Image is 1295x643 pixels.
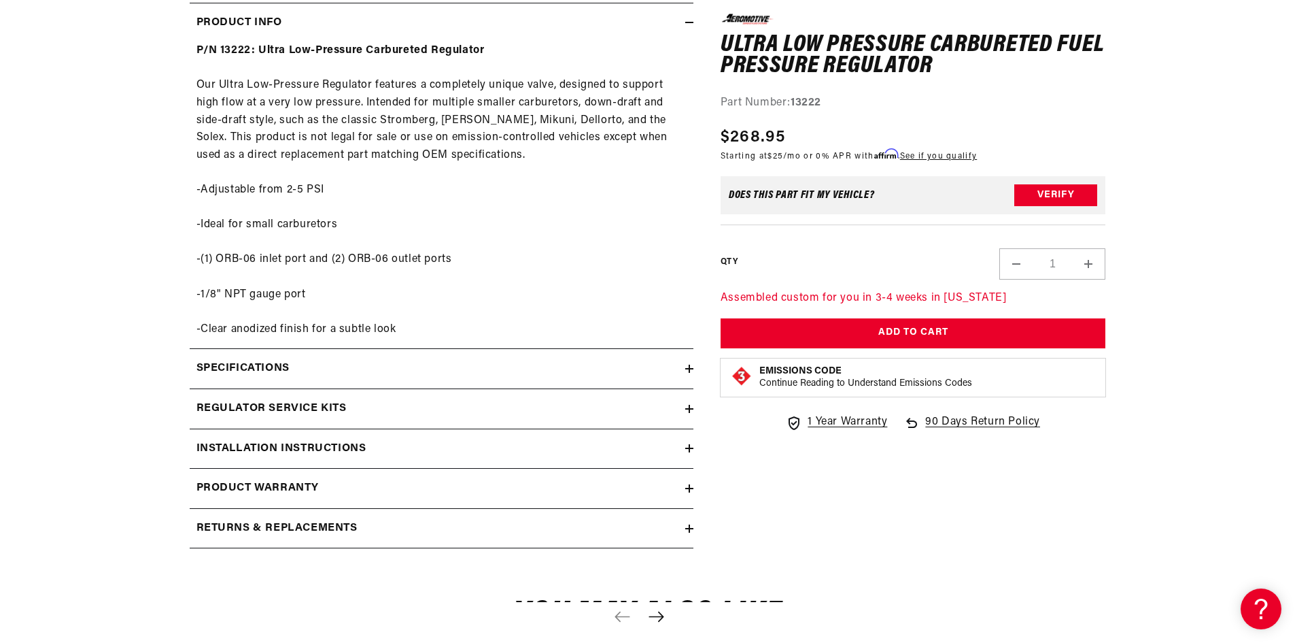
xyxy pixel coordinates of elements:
span: Affirm [874,149,898,159]
button: Verify [1014,184,1097,206]
img: Emissions code [731,365,753,387]
h2: Regulator Service Kits [196,400,347,418]
summary: Installation Instructions [190,429,693,469]
strong: 13222 [791,97,821,108]
label: QTY [721,256,738,267]
div: Our Ultra Low-Pressure Regulator features a completely unique valve, designed to support high flo... [190,42,693,338]
p: Continue Reading to Understand Emissions Codes [759,378,972,390]
strong: P/N 13222: Ultra Low-Pressure Carbureted Regulator [196,45,485,56]
span: $268.95 [721,125,785,150]
button: Next slide [642,602,672,632]
summary: Product warranty [190,469,693,508]
p: Assembled custom for you in 3-4 weeks in [US_STATE] [721,290,1106,308]
div: Does This part fit My vehicle? [729,190,875,201]
p: Starting at /mo or 0% APR with . [721,150,977,163]
summary: Specifications [190,349,693,389]
a: 90 Days Return Policy [903,414,1040,445]
summary: Returns & replacements [190,509,693,548]
div: Part Number: [721,94,1106,112]
button: Add to Cart [721,318,1106,348]
button: Previous slide [608,602,638,632]
h2: Specifications [196,360,290,378]
a: 1 Year Warranty [786,414,887,431]
span: 90 Days Return Policy [925,414,1040,445]
h2: Product warranty [196,480,320,497]
span: 1 Year Warranty [808,414,887,431]
summary: Regulator Service Kits [190,389,693,429]
a: See if you qualify - Learn more about Affirm Financing (opens in modal) [900,152,977,161]
h1: Ultra Low Pressure Carbureted Fuel Pressure Regulator [721,34,1106,77]
h2: Product Info [196,14,282,32]
h2: You may also like [156,600,1140,632]
h2: Returns & replacements [196,520,358,538]
summary: Product Info [190,3,693,43]
h2: Installation Instructions [196,440,366,458]
strong: Emissions Code [759,366,842,376]
button: Emissions CodeContinue Reading to Understand Emissions Codes [759,365,972,390]
span: $25 [767,152,783,161]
